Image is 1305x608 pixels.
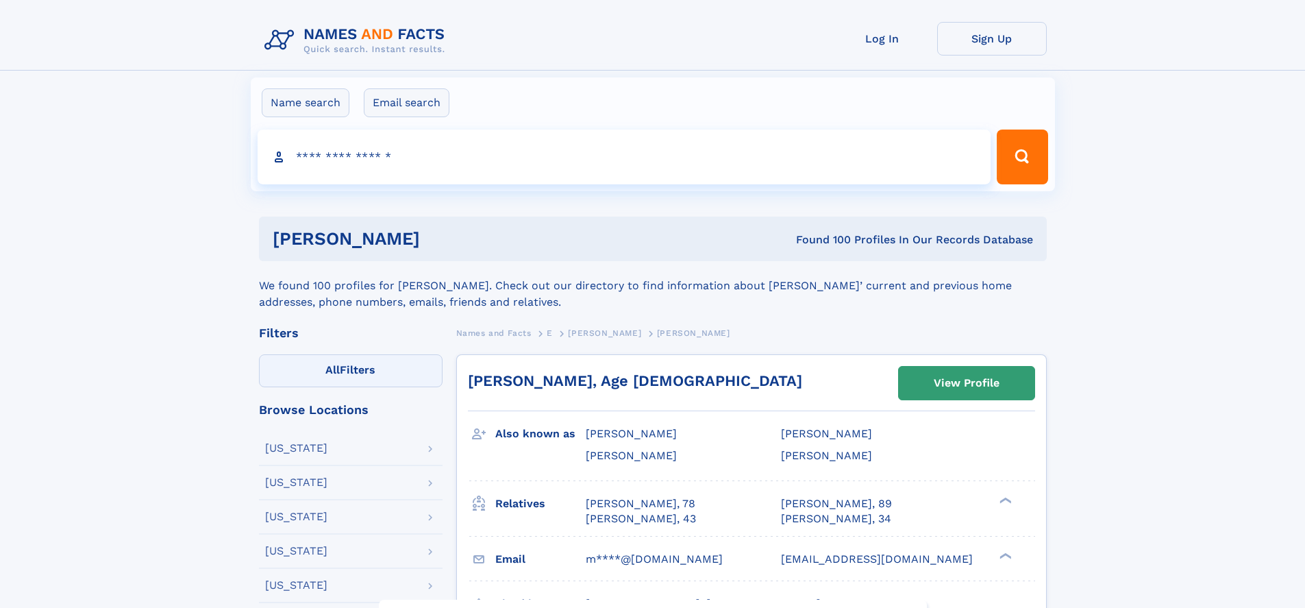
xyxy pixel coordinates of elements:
[495,422,586,446] h3: Also known as
[586,496,695,511] a: [PERSON_NAME], 78
[996,551,1012,560] div: ❯
[899,367,1034,400] a: View Profile
[547,324,553,341] a: E
[468,372,802,389] a: [PERSON_NAME], Age [DEMOGRAPHIC_DATA]
[265,546,327,557] div: [US_STATE]
[828,22,937,56] a: Log In
[259,327,443,339] div: Filters
[781,552,973,566] span: [EMAIL_ADDRESS][DOMAIN_NAME]
[273,230,608,247] h1: [PERSON_NAME]
[781,449,872,462] span: [PERSON_NAME]
[608,232,1033,247] div: Found 100 Profiles In Our Records Database
[495,492,586,515] h3: Relatives
[996,496,1012,504] div: ❯
[265,477,327,488] div: [US_STATE]
[259,354,443,387] label: Filters
[258,130,991,184] input: search input
[568,328,641,338] span: [PERSON_NAME]
[262,88,349,117] label: Name search
[259,404,443,416] div: Browse Locations
[997,130,1047,184] button: Search Button
[586,427,677,440] span: [PERSON_NAME]
[781,496,892,511] a: [PERSON_NAME], 89
[568,324,641,341] a: [PERSON_NAME]
[781,511,891,526] a: [PERSON_NAME], 34
[586,511,696,526] a: [PERSON_NAME], 43
[259,22,456,59] img: Logo Names and Facts
[456,324,532,341] a: Names and Facts
[934,367,999,399] div: View Profile
[586,449,677,462] span: [PERSON_NAME]
[325,363,340,376] span: All
[781,427,872,440] span: [PERSON_NAME]
[364,88,449,117] label: Email search
[547,328,553,338] span: E
[937,22,1047,56] a: Sign Up
[495,548,586,571] h3: Email
[259,261,1047,311] div: We found 100 profiles for [PERSON_NAME]. Check out our directory to find information about [PERSO...
[265,443,327,454] div: [US_STATE]
[265,580,327,591] div: [US_STATE]
[265,511,327,522] div: [US_STATE]
[657,328,730,338] span: [PERSON_NAME]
